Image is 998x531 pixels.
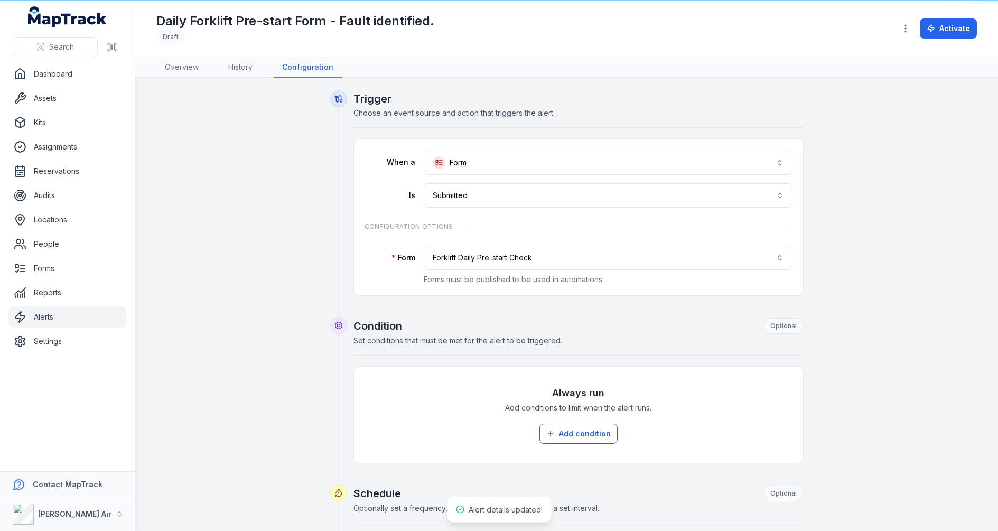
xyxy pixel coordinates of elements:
[920,18,977,39] button: Activate
[365,216,792,237] div: Configuration Options
[763,486,804,501] div: Optional
[156,13,434,30] h1: Daily Forklift Pre-start Form - Fault identified.
[763,318,804,334] div: Optional
[156,30,185,44] div: Draft
[156,58,207,78] a: Overview
[353,91,804,106] h2: Trigger
[365,157,415,167] label: When a
[505,403,651,413] span: Add conditions to limit when the alert runs.
[353,108,555,117] span: Choose an event source and action that triggers the alert.
[365,190,415,201] label: Is
[353,318,804,334] h2: Condition
[469,505,543,514] span: Alert details updated!
[552,386,604,400] h3: Always run
[33,480,102,489] strong: Contact MapTrack
[274,58,342,78] a: Configuration
[8,331,126,352] a: Settings
[8,185,126,206] a: Audits
[28,6,107,27] a: MapTrack
[353,336,562,345] span: Set conditions that must be met for the alert to be triggered.
[424,183,792,208] button: Submitted
[424,150,792,175] button: Form
[8,258,126,279] a: Forms
[539,424,618,444] button: Add condition
[424,274,792,285] p: Forms must be published to be used in automations
[8,209,126,230] a: Locations
[49,42,74,52] span: Search
[8,161,126,182] a: Reservations
[8,112,126,133] a: Kits
[8,63,126,85] a: Dashboard
[13,37,98,57] button: Search
[220,58,261,78] a: History
[8,306,126,328] a: Alerts
[424,246,792,270] button: Forklift Daily Pre-start Check
[353,486,804,501] h2: Schedule
[38,509,111,518] strong: [PERSON_NAME] Air
[8,234,126,255] a: People
[353,504,599,513] span: Optionally set a frequency, delay the alert, or repeat it at a set interval.
[8,88,126,109] a: Assets
[8,282,126,303] a: Reports
[365,253,415,263] label: Form
[8,136,126,157] a: Assignments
